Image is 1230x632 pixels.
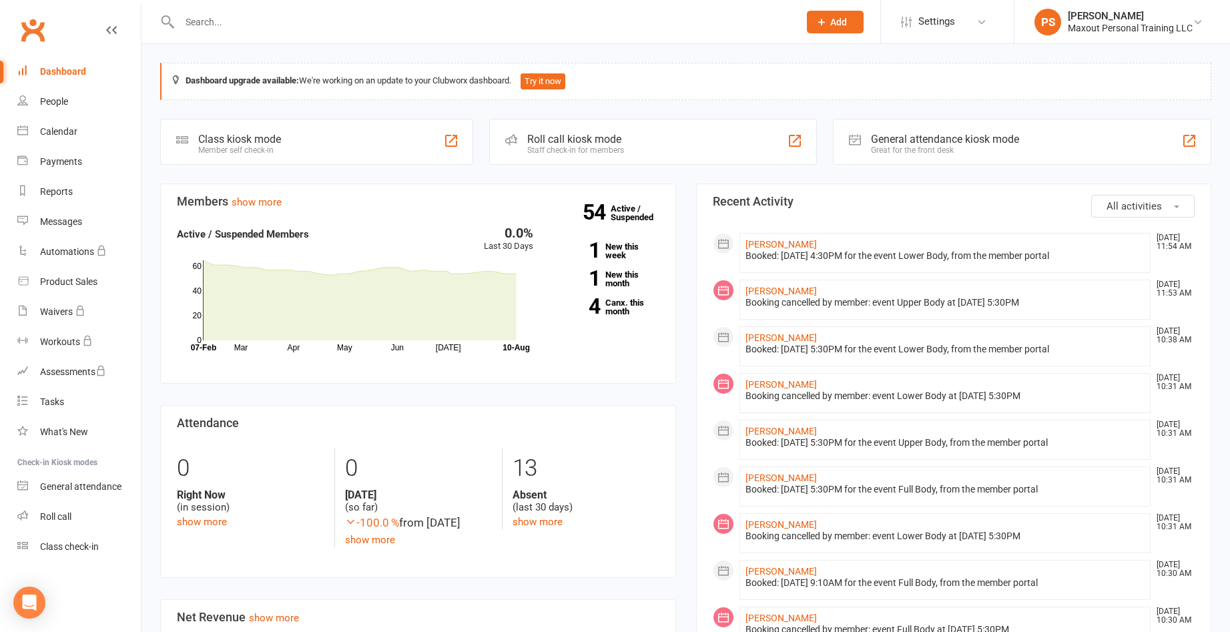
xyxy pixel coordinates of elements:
div: PS [1034,9,1061,35]
strong: Dashboard upgrade available: [186,75,299,85]
strong: [DATE] [345,489,492,501]
div: Maxout Personal Training LLC [1068,22,1193,34]
div: General attendance [40,481,121,492]
a: [PERSON_NAME] [745,613,817,623]
a: 54Active / Suspended [611,194,669,232]
div: Calendar [40,126,77,137]
a: [PERSON_NAME] [745,332,817,343]
a: Workouts [17,327,141,357]
time: [DATE] 11:54 AM [1150,234,1194,251]
div: 13 [513,448,659,489]
a: What's New [17,417,141,447]
div: Payments [40,156,82,167]
div: Automations [40,246,94,257]
h3: Attendance [177,416,659,430]
div: from [DATE] [345,514,492,532]
strong: Active / Suspended Members [177,228,309,240]
div: Open Intercom Messenger [13,587,45,619]
a: Messages [17,207,141,237]
a: 4Canx. this month [553,298,659,316]
div: (so far) [345,489,492,514]
div: Class kiosk mode [198,133,281,145]
div: Roll call [40,511,71,522]
div: (in session) [177,489,324,514]
a: show more [177,516,227,528]
div: Reports [40,186,73,197]
time: [DATE] 10:31 AM [1150,420,1194,438]
a: 1New this week [553,242,659,260]
div: Booked: [DATE] 5:30PM for the event Upper Body, from the member portal [745,437,1145,448]
strong: 1 [553,268,600,288]
div: Booked: [DATE] 9:10AM for the event Full Body, from the member portal [745,577,1145,589]
div: [PERSON_NAME] [1068,10,1193,22]
time: [DATE] 10:31 AM [1150,467,1194,485]
a: [PERSON_NAME] [745,239,817,250]
div: Booked: [DATE] 5:30PM for the event Full Body, from the member portal [745,484,1145,495]
strong: 4 [553,296,600,316]
div: 0 [177,448,324,489]
span: All activities [1107,200,1162,212]
div: Tasks [40,396,64,407]
time: [DATE] 10:31 AM [1150,514,1194,531]
time: [DATE] 10:38 AM [1150,327,1194,344]
a: Tasks [17,387,141,417]
a: Reports [17,177,141,207]
a: Product Sales [17,267,141,297]
input: Search... [176,13,790,31]
a: Class kiosk mode [17,532,141,562]
div: Booking cancelled by member: event Upper Body at [DATE] 5:30PM [745,297,1145,308]
a: show more [249,612,299,624]
a: [PERSON_NAME] [745,286,817,296]
a: [PERSON_NAME] [745,472,817,483]
div: Booked: [DATE] 5:30PM for the event Lower Body, from the member portal [745,344,1145,355]
span: Add [830,17,847,27]
time: [DATE] 10:31 AM [1150,374,1194,391]
button: Add [807,11,864,33]
div: Member self check-in [198,145,281,155]
div: Workouts [40,336,80,347]
a: People [17,87,141,117]
a: show more [232,196,282,208]
div: People [40,96,68,107]
a: [PERSON_NAME] [745,426,817,436]
a: Roll call [17,502,141,532]
time: [DATE] 11:53 AM [1150,280,1194,298]
div: Class check-in [40,541,99,552]
div: 0 [345,448,492,489]
a: Dashboard [17,57,141,87]
div: Booking cancelled by member: event Lower Body at [DATE] 5:30PM [745,390,1145,402]
div: Dashboard [40,66,86,77]
span: -100.0 % [345,516,399,529]
div: Waivers [40,306,73,317]
a: Waivers [17,297,141,327]
a: [PERSON_NAME] [745,519,817,530]
div: (last 30 days) [513,489,659,514]
a: Automations [17,237,141,267]
h3: Recent Activity [713,195,1195,208]
h3: Members [177,195,659,208]
a: Clubworx [16,13,49,47]
a: show more [513,516,563,528]
div: Great for the front desk [871,145,1019,155]
a: 1New this month [553,270,659,288]
div: We're working on an update to your Clubworx dashboard. [160,63,1211,100]
a: [PERSON_NAME] [745,566,817,577]
div: 0.0% [484,226,533,240]
h3: Net Revenue [177,611,659,624]
button: All activities [1091,195,1195,218]
strong: Absent [513,489,659,501]
div: Booking cancelled by member: event Lower Body at [DATE] 5:30PM [745,531,1145,542]
span: Settings [918,7,955,37]
a: Calendar [17,117,141,147]
a: Payments [17,147,141,177]
div: General attendance kiosk mode [871,133,1019,145]
div: What's New [40,426,88,437]
a: Assessments [17,357,141,387]
div: Messages [40,216,82,227]
div: Roll call kiosk mode [527,133,624,145]
strong: 54 [583,202,611,222]
div: Last 30 Days [484,226,533,254]
strong: Right Now [177,489,324,501]
div: Booked: [DATE] 4:30PM for the event Lower Body, from the member portal [745,250,1145,262]
a: [PERSON_NAME] [745,379,817,390]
